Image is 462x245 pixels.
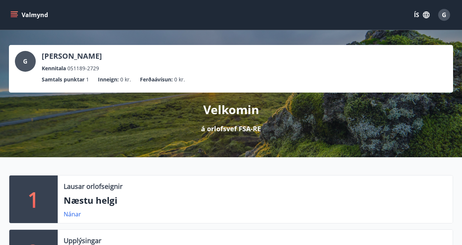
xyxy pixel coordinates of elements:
span: 1 [86,75,89,84]
p: [PERSON_NAME] [42,51,102,61]
p: 1 [28,185,39,213]
button: menu [9,8,51,22]
span: G [23,57,28,65]
button: ÍS [410,8,434,22]
p: Ferðaávísun : [140,75,173,84]
span: 0 kr. [174,75,185,84]
p: á orlofsvef FSA-RE [201,124,261,133]
p: Velkomin [203,101,259,118]
p: Inneign : [98,75,119,84]
a: Nánar [64,210,81,218]
p: Lausar orlofseignir [64,181,122,191]
button: G [435,6,453,24]
span: 0 kr. [120,75,131,84]
p: Samtals punktar [42,75,85,84]
span: 051189-2729 [67,64,99,72]
p: Kennitala [42,64,66,72]
span: G [442,11,446,19]
p: Næstu helgi [64,194,447,207]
